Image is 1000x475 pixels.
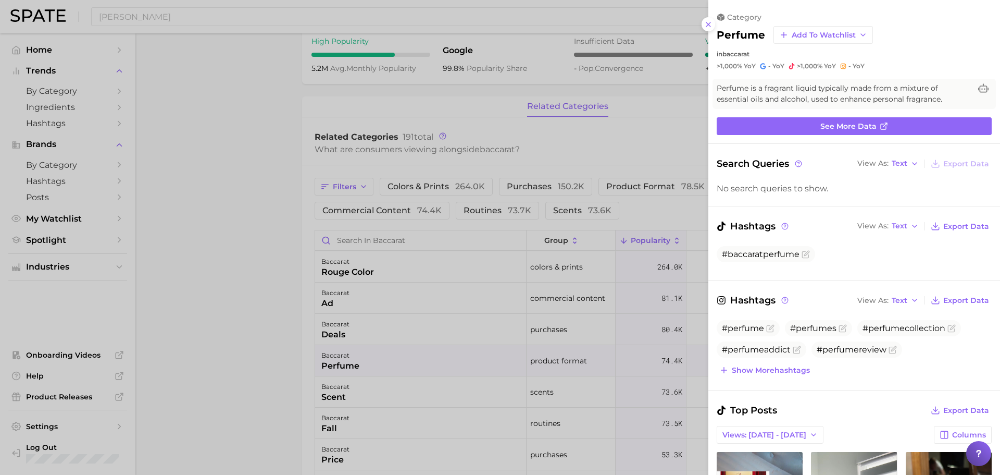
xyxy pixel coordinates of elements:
[722,345,791,355] span: #perfumeaddict
[717,83,971,105] span: Perfume is a fragrant liquid typically made from a mixture of essential oils and alcohol, used to...
[727,13,761,22] span: category
[717,293,790,308] span: Hashtags
[855,294,921,307] button: View AsText
[722,249,799,259] span: #baccaratperfume
[790,323,836,333] span: #perfumes
[793,346,801,354] button: Flag as miscategorized or irrelevant
[848,62,851,70] span: -
[952,431,986,440] span: Columns
[889,346,897,354] button: Flag as miscategorized or irrelevant
[928,219,992,234] button: Export Data
[820,122,877,131] span: See more data
[892,298,907,303] span: Text
[947,324,956,333] button: Flag as miscategorized or irrelevant
[792,31,856,40] span: Add to Watchlist
[717,363,813,377] button: Show morehashtags
[717,184,992,193] div: No search queries to show.
[717,62,742,70] span: >1,000%
[943,222,989,231] span: Export Data
[934,426,992,444] button: Columns
[744,62,756,70] span: YoY
[857,298,889,303] span: View As
[839,324,847,333] button: Flag as miscategorized or irrelevant
[824,62,836,70] span: YoY
[717,117,992,135] a: See more data
[717,403,777,418] span: Top Posts
[928,293,992,308] button: Export Data
[943,296,989,305] span: Export Data
[772,62,784,70] span: YoY
[773,26,873,44] button: Add to Watchlist
[857,223,889,229] span: View As
[892,161,907,166] span: Text
[722,431,806,440] span: Views: [DATE] - [DATE]
[855,220,921,233] button: View AsText
[717,426,823,444] button: Views: [DATE] - [DATE]
[768,62,771,70] span: -
[732,366,810,375] span: Show more hashtags
[802,250,810,259] button: Flag as miscategorized or irrelevant
[928,403,992,418] button: Export Data
[717,219,790,234] span: Hashtags
[717,50,992,58] div: in
[863,323,945,333] span: #perfumecollection
[928,156,992,171] button: Export Data
[855,157,921,170] button: View AsText
[817,345,886,355] span: #perfumereview
[717,29,765,41] h2: perfume
[717,156,804,171] span: Search Queries
[722,323,764,333] span: #perfume
[943,406,989,415] span: Export Data
[857,161,889,166] span: View As
[943,160,989,168] span: Export Data
[797,62,822,70] span: >1,000%
[853,62,865,70] span: YoY
[892,223,907,229] span: Text
[722,50,749,58] span: baccarat
[766,324,774,333] button: Flag as miscategorized or irrelevant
